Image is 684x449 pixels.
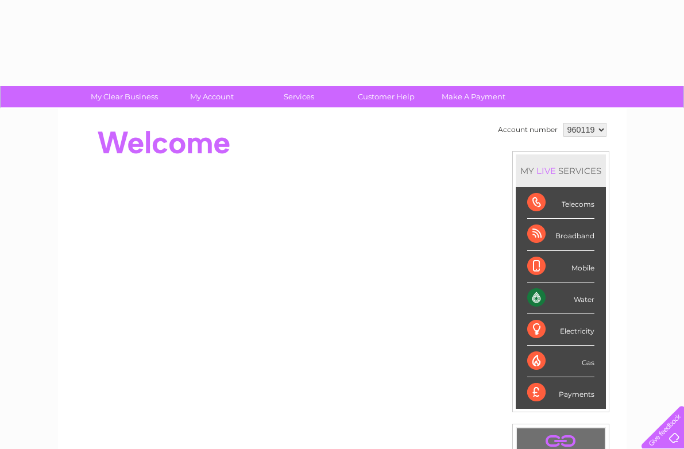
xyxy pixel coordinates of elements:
div: Broadband [527,219,594,250]
a: Make A Payment [426,86,521,107]
a: My Account [164,86,259,107]
div: LIVE [534,165,558,176]
div: MY SERVICES [516,154,606,187]
div: Mobile [527,251,594,282]
a: My Clear Business [77,86,172,107]
div: Telecoms [527,187,594,219]
a: Services [252,86,346,107]
div: Water [527,282,594,314]
a: Customer Help [339,86,434,107]
div: Electricity [527,314,594,346]
div: Gas [527,346,594,377]
div: Payments [527,377,594,408]
td: Account number [495,120,561,140]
